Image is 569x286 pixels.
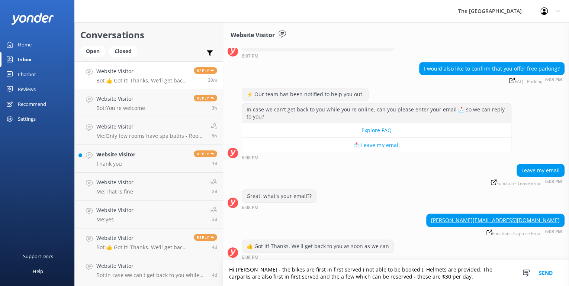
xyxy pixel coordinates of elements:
a: Website VisitorMe:Only few rooms have spa baths - Room 841 which is a King Studio ot & a Suite. w... [75,117,223,145]
span: Aug 29 2025 11:42am (UTC +12:00) Pacific/Auckland [212,216,217,222]
p: Bot: 👍 Got it! Thanks. We'll get back to you as soon as we can [96,244,188,251]
a: Closed [109,47,141,55]
a: Website VisitorThank youReply1d [75,145,223,173]
div: Leave my email [517,164,564,177]
div: Great, what's your email?? [242,190,316,202]
h4: Website Visitor [96,95,145,103]
a: Website VisitorBot:You're welcomeReply3h [75,89,223,117]
h4: Website Visitor [96,150,135,159]
p: Bot: 👍 Got it! Thanks. We'll get back to you as soon as we can [96,77,188,84]
span: Function - Capture Email [486,230,543,236]
span: Function - Leave email [491,179,543,186]
div: Chatbot [18,67,36,82]
span: FAQ - Parking [509,78,543,84]
div: 👍 Got it! Thanks. We'll get back to you as soon as we can [242,240,393,253]
div: Aug 31 2025 06:07pm (UTC +12:00) Pacific/Auckland [242,53,394,58]
h3: Website Visitor [231,30,275,40]
a: Open [80,47,109,55]
span: Aug 27 2025 10:46am (UTC +12:00) Pacific/Auckland [212,244,217,250]
div: Aug 31 2025 06:08pm (UTC +12:00) Pacific/Auckland [488,179,565,186]
a: Website VisitorBot:👍 Got it! Thanks. We'll get back to you as soon as we canReply30m [75,61,223,89]
h4: Website Visitor [96,234,188,242]
strong: 6:08 PM [545,179,562,186]
span: Reply [194,95,217,101]
span: Aug 31 2025 06:08pm (UTC +12:00) Pacific/Auckland [208,77,217,83]
div: Aug 31 2025 06:08pm (UTC +12:00) Pacific/Auckland [242,205,316,210]
a: Website VisitorMe:yes2d [75,201,223,228]
div: Inbox [18,52,32,67]
div: Home [18,37,32,52]
a: Website VisitorBot:In case we can't get back to you while you're online, can you please enter you... [75,256,223,284]
button: Send [532,260,560,286]
h4: Website Visitor [96,123,205,131]
strong: 6:08 PM [242,255,258,260]
div: ⚡ Our team has been notified to help you out. [242,88,368,101]
h2: Conversations [80,28,217,42]
span: Reply [194,234,217,241]
div: Aug 31 2025 06:08pm (UTC +12:00) Pacific/Auckland [419,77,565,84]
div: Aug 31 2025 06:08pm (UTC +12:00) Pacific/Auckland [242,155,511,160]
a: [PERSON_NAME][EMAIL_ADDRESS][DOMAIN_NAME] [431,217,560,224]
div: I would also like to confirm that you offer free parking? [419,62,564,75]
p: Bot: You're welcome [96,105,145,111]
p: Thank you [96,160,135,167]
a: Website VisitorMe:That is fine2d [75,173,223,201]
span: Reply [194,150,217,157]
strong: 6:07 PM [242,54,258,58]
textarea: Hi [PERSON_NAME] - the bikes are first in first served ( not able to be booked ). Helmets are pro... [223,260,569,286]
span: Reply [194,67,217,74]
div: Open [80,46,105,57]
div: Reviews [18,82,36,97]
a: Website VisitorBot:👍 Got it! Thanks. We'll get back to you as soon as we canReply4d [75,228,223,256]
div: Closed [109,46,137,57]
img: yonder-white-logo.png [11,13,54,25]
span: Aug 29 2025 06:11pm (UTC +12:00) Pacific/Auckland [212,188,217,195]
h4: Website Visitor [96,206,134,214]
div: Settings [18,111,36,126]
strong: 6:08 PM [545,78,562,84]
span: Aug 31 2025 01:14pm (UTC +12:00) Pacific/Auckland [212,133,217,139]
h4: Website Visitor [96,178,134,186]
p: Bot: In case we can't get back to you while you're online, can you please enter your email 📩 so w... [96,272,206,279]
div: In case we can't get back to you while you're online, can you please enter your email 📩 so we can... [242,103,511,123]
div: Help [33,264,43,279]
p: Me: Only few rooms have spa baths - Room 841 which is a King Studio ot & a Suite. whe making a bo... [96,133,205,139]
div: Aug 31 2025 06:08pm (UTC +12:00) Pacific/Auckland [242,254,394,260]
button: 📩 Leave my email [242,138,511,153]
span: Aug 31 2025 03:10pm (UTC +12:00) Pacific/Auckland [212,105,217,111]
strong: 6:08 PM [242,156,258,160]
strong: 6:08 PM [242,205,258,210]
p: Me: yes [96,216,134,223]
h4: Website Visitor [96,67,188,75]
h4: Website Visitor [96,262,206,270]
div: Support Docs [23,249,53,264]
div: Aug 31 2025 06:08pm (UTC +12:00) Pacific/Auckland [426,229,565,236]
div: Recommend [18,97,46,111]
span: Aug 29 2025 09:02pm (UTC +12:00) Pacific/Auckland [212,160,217,167]
p: Me: That is fine [96,188,134,195]
strong: 6:08 PM [545,230,562,236]
button: Explore FAQ [242,123,511,138]
span: Aug 27 2025 09:46am (UTC +12:00) Pacific/Auckland [212,272,217,278]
